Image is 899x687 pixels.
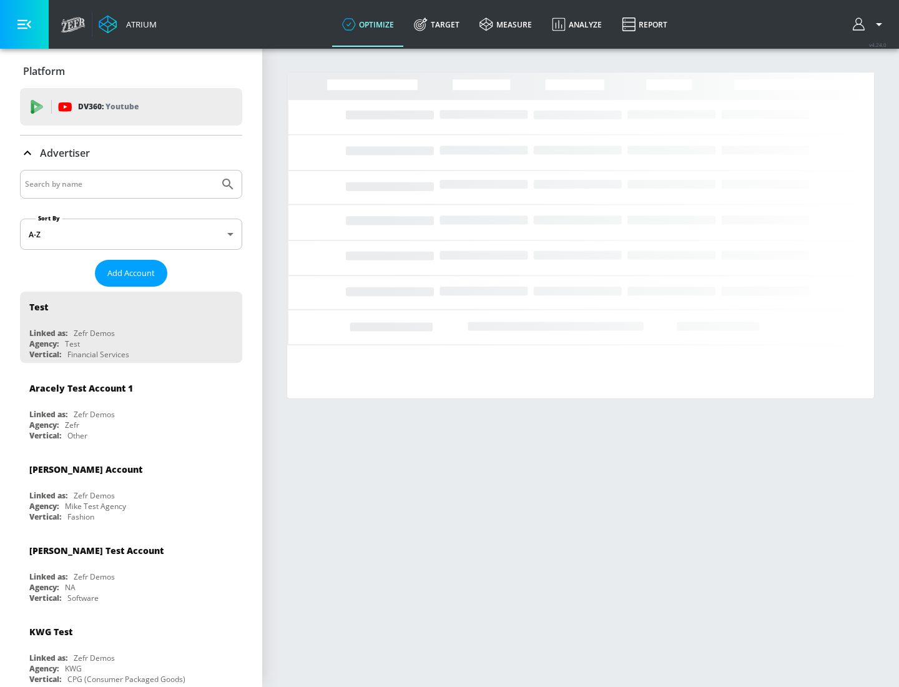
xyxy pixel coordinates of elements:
[20,136,242,171] div: Advertiser
[332,2,404,47] a: optimize
[65,582,76,593] div: NA
[95,260,167,287] button: Add Account
[29,430,61,441] div: Vertical:
[29,382,133,394] div: Aracely Test Account 1
[67,430,87,441] div: Other
[20,373,242,444] div: Aracely Test Account 1Linked as:Zefr DemosAgency:ZefrVertical:Other
[67,512,94,522] div: Fashion
[107,266,155,280] span: Add Account
[65,339,80,349] div: Test
[29,674,61,685] div: Vertical:
[404,2,469,47] a: Target
[29,653,67,663] div: Linked as:
[74,409,115,420] div: Zefr Demos
[65,420,79,430] div: Zefr
[67,674,185,685] div: CPG (Consumer Packaged Goods)
[74,571,115,582] div: Zefr Demos
[29,463,142,475] div: [PERSON_NAME] Account
[67,349,129,360] div: Financial Services
[20,454,242,525] div: [PERSON_NAME] AccountLinked as:Zefr DemosAgency:Mike Test AgencyVertical:Fashion
[29,490,67,501] div: Linked as:
[99,15,157,34] a: Atrium
[20,535,242,606] div: [PERSON_NAME] Test AccountLinked as:Zefr DemosAgency:NAVertical:Software
[36,214,62,222] label: Sort By
[65,501,126,512] div: Mike Test Agency
[869,41,887,48] span: v 4.24.0
[20,292,242,363] div: TestLinked as:Zefr DemosAgency:TestVertical:Financial Services
[20,88,242,126] div: DV360: Youtube
[78,100,139,114] p: DV360:
[29,663,59,674] div: Agency:
[74,653,115,663] div: Zefr Demos
[29,571,67,582] div: Linked as:
[29,593,61,603] div: Vertical:
[65,663,82,674] div: KWG
[29,339,59,349] div: Agency:
[29,328,67,339] div: Linked as:
[29,582,59,593] div: Agency:
[29,409,67,420] div: Linked as:
[29,626,72,638] div: KWG Test
[67,593,99,603] div: Software
[29,501,59,512] div: Agency:
[40,146,90,160] p: Advertiser
[542,2,612,47] a: Analyze
[469,2,542,47] a: measure
[29,512,61,522] div: Vertical:
[29,420,59,430] div: Agency:
[25,176,214,192] input: Search by name
[29,301,48,313] div: Test
[74,490,115,501] div: Zefr Demos
[106,100,139,113] p: Youtube
[121,19,157,30] div: Atrium
[29,545,164,556] div: [PERSON_NAME] Test Account
[20,54,242,89] div: Platform
[23,64,65,78] p: Platform
[612,2,677,47] a: Report
[20,219,242,250] div: A-Z
[29,349,61,360] div: Vertical:
[74,328,115,339] div: Zefr Demos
